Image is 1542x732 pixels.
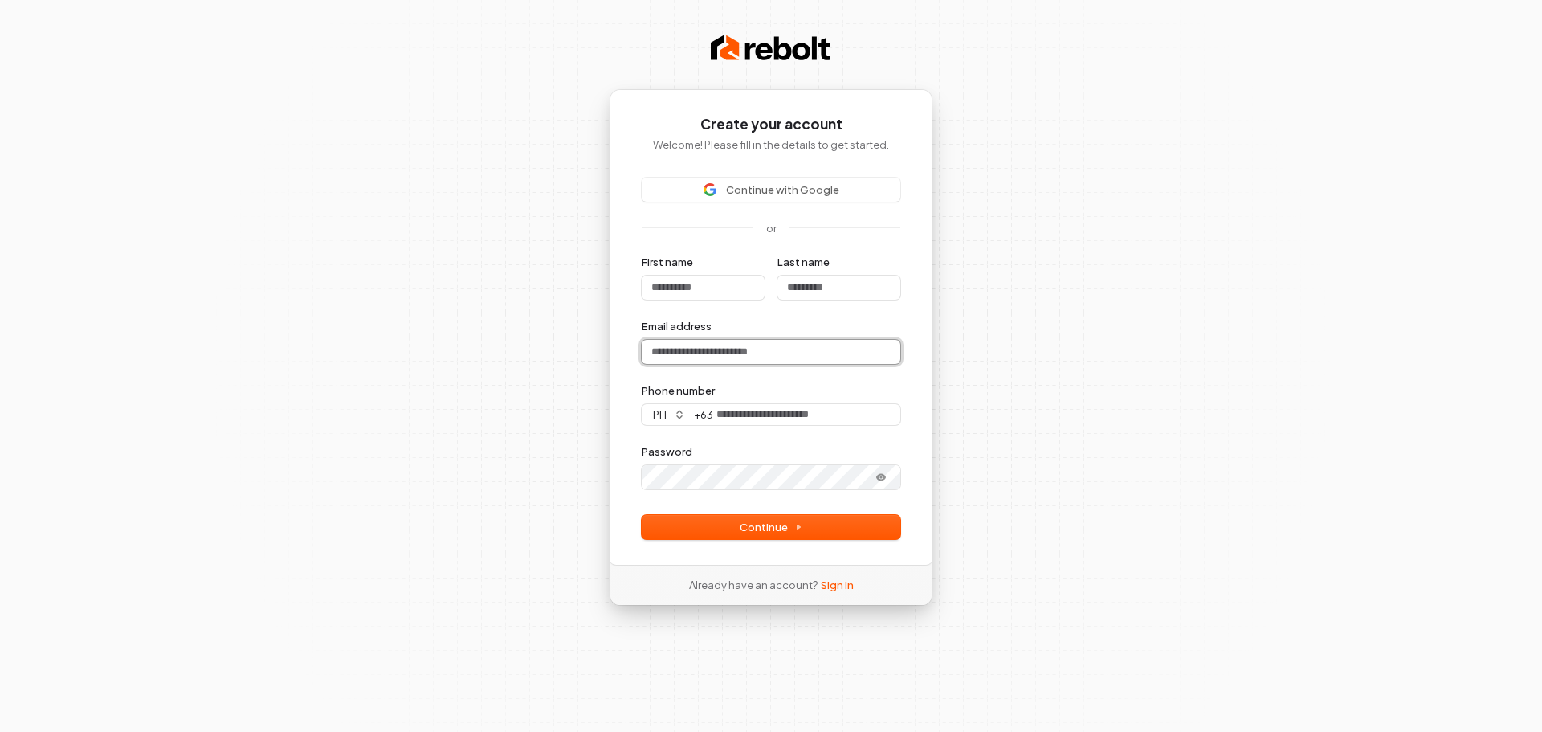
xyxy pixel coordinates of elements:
[642,404,692,425] button: ph
[704,183,716,196] img: Sign in with Google
[865,468,897,487] button: Show password
[777,255,830,269] label: Last name
[642,178,900,202] button: Sign in with GoogleContinue with Google
[642,255,693,269] label: First name
[642,444,692,459] label: Password
[766,221,777,235] p: or
[642,137,900,152] p: Welcome! Please fill in the details to get started.
[642,515,900,539] button: Continue
[689,578,818,592] span: Already have an account?
[642,319,712,333] label: Email address
[821,578,854,592] a: Sign in
[642,115,900,134] h1: Create your account
[711,32,831,64] img: Rebolt Logo
[740,520,802,534] span: Continue
[726,182,839,197] span: Continue with Google
[642,383,715,398] label: Phone number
